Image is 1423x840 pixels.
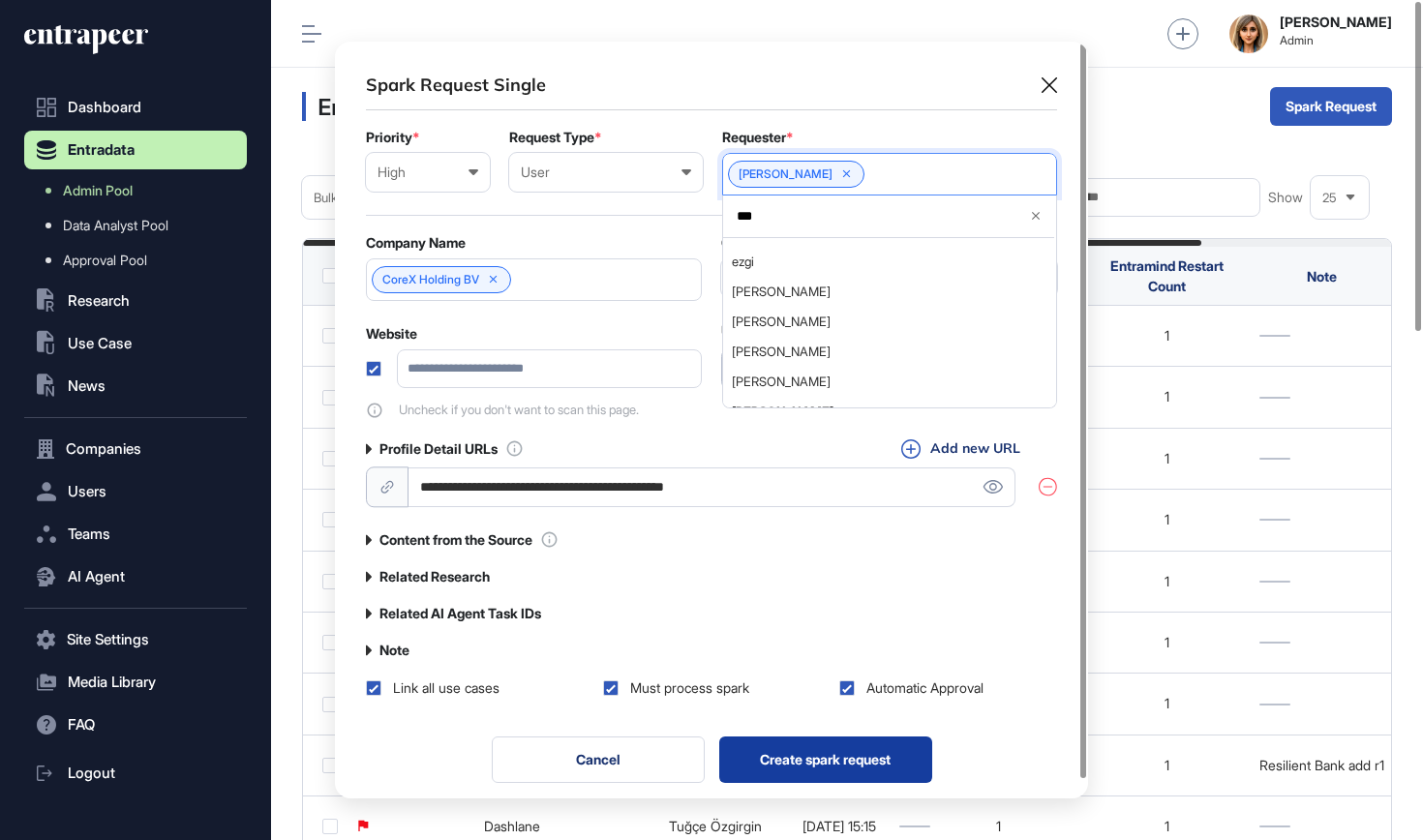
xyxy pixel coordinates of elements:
[379,606,541,621] label: Related AI Agent Task IDs
[379,643,409,658] label: Note
[732,345,1045,359] span: [PERSON_NAME]
[366,235,702,251] div: Company Name
[739,167,833,181] span: [PERSON_NAME]
[366,568,1057,585] div: Related Research
[732,375,1045,389] span: [PERSON_NAME]
[895,438,1026,460] button: Add new URL
[721,235,1057,251] div: Company Type
[366,326,702,342] div: Website
[722,130,1057,145] div: Requester
[366,605,1057,622] div: Related AI Agent Task IDs
[719,736,932,783] button: Create spark request
[382,273,479,286] span: CoreX Holding BV
[366,130,490,145] div: Priority
[732,255,1045,269] span: ezgi
[509,130,703,145] div: Request Type
[521,165,691,180] div: User
[379,441,498,457] label: Profile Detail URLs
[732,405,1045,419] span: [PERSON_NAME]
[399,403,639,417] span: Uncheck if you don't want to scan this page.
[866,678,984,698] div: Automatic Approval
[630,678,749,698] div: Must process spark
[379,532,532,548] label: Content from the Source
[366,73,546,97] div: Spark Request Single
[393,678,500,698] div: Link all use cases
[378,165,478,180] div: High
[732,315,1045,329] span: [PERSON_NAME]
[721,323,834,339] label: Use Case Sources
[492,736,705,783] button: Cancel
[379,569,490,585] label: Related Research
[732,285,1045,299] span: [PERSON_NAME]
